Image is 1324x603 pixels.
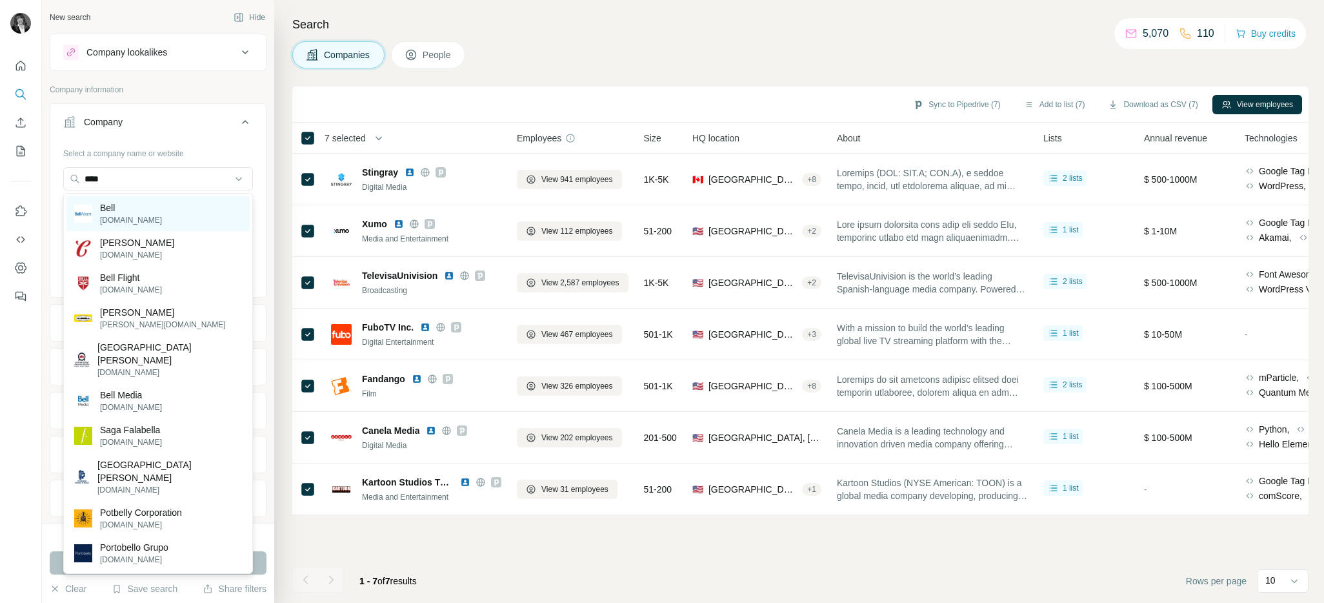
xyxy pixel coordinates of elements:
p: [GEOGRAPHIC_DATA][PERSON_NAME] [97,341,242,367]
button: View 202 employees [517,428,622,447]
button: Hide [225,8,274,27]
span: View 467 employees [541,329,613,340]
span: TelevisaUnivision is the world’s leading Spanish-language media company. Powered by the largest l... [837,270,1028,296]
span: HQ location [692,132,739,145]
span: Size [644,132,661,145]
button: Employees (size) [50,439,266,470]
div: Company lookalikes [86,46,167,59]
span: Akamai, [1259,231,1292,244]
span: Font Awesome, [1259,268,1321,281]
p: 110 [1197,26,1214,41]
span: Canela Media [362,424,419,437]
p: Saga Falabella [100,424,162,436]
span: [GEOGRAPHIC_DATA], [US_STATE] [708,431,821,444]
span: 🇺🇸 [692,328,703,341]
img: LinkedIn logo [405,167,415,178]
img: Saga Falabella [74,427,92,445]
button: View 467 employees [517,325,622,344]
button: HQ location [50,351,266,382]
span: 7 [385,576,390,586]
span: 🇺🇸 [692,225,703,238]
span: Rows per page [1186,575,1247,588]
img: LinkedIn logo [412,374,422,384]
span: 2 lists [1063,276,1083,287]
span: Fandango [362,373,405,385]
div: + 1 [802,484,821,495]
img: Potbelly Corporation [74,509,92,527]
img: LinkedIn logo [444,271,454,281]
button: Company [50,107,266,143]
span: 501-1K [644,380,673,393]
span: Technologies [1245,132,1298,145]
span: [GEOGRAPHIC_DATA], [GEOGRAPHIC_DATA] [708,173,797,186]
button: Technologies [50,483,266,514]
img: Logo of FuboTV Inc. [331,324,352,345]
p: 5,070 [1143,26,1169,41]
span: 🇺🇸 [692,380,703,393]
img: LinkedIn logo [460,477,470,487]
img: LinkedIn logo [420,322,430,332]
p: Bell [100,201,162,214]
img: Campbell's [74,240,92,258]
span: of [377,576,385,586]
span: People [423,48,452,61]
span: comScore, [1259,489,1302,502]
p: Potbelly Corporation [100,506,182,519]
span: 201-500 [644,431,677,444]
span: results [359,576,417,586]
p: [PERSON_NAME] [100,236,174,249]
img: Bell [74,205,92,223]
span: $ 100-500M [1144,433,1192,443]
span: With a mission to build the world’s leading global live TV streaming platform with the greatest b... [837,322,1028,347]
img: Bell Media [74,392,92,410]
span: 2 lists [1063,172,1083,184]
button: Add to list (7) [1015,95,1094,114]
span: Stingray [362,166,398,179]
p: [DOMAIN_NAME] [100,284,162,296]
span: - [1144,484,1147,495]
button: My lists [10,139,31,163]
span: 1 list [1063,482,1079,494]
p: [DOMAIN_NAME] [97,367,242,378]
span: 🇺🇸 [692,483,703,496]
p: [PERSON_NAME] [100,306,226,319]
button: Enrich CSV [10,111,31,134]
span: View 326 employees [541,380,613,392]
p: [DOMAIN_NAME] [100,402,162,413]
span: mParticle, [1259,371,1299,384]
span: Xumo [362,218,387,230]
button: Dashboard [10,256,31,280]
button: View 326 employees [517,376,622,396]
span: TelevisaUnivision [362,269,437,282]
span: [GEOGRAPHIC_DATA], [US_STATE] [708,328,797,341]
button: Annual revenue ($) [50,395,266,426]
button: Use Surfe on LinkedIn [10,199,31,223]
p: [DOMAIN_NAME] [100,554,168,566]
div: Media and Entertainment [362,233,501,245]
p: Portobello Grupo [100,541,168,554]
img: Avatar [10,13,31,34]
button: Save search [112,582,177,595]
span: $ 10-50M [1144,329,1182,340]
button: Share filters [203,582,266,595]
button: Industry [50,307,266,338]
img: Bell Flight [74,274,92,292]
button: Sync to Pipedrive (7) [904,95,1009,114]
button: View employees [1212,95,1302,114]
p: [PERSON_NAME][DOMAIN_NAME] [100,319,226,331]
span: $ 500-1000M [1144,278,1198,288]
span: 501-1K [644,328,673,341]
img: Logo of Xumo [331,221,352,241]
div: Digital Entertainment [362,336,501,348]
span: 1K-5K [644,173,669,186]
div: Broadcasting [362,285,501,296]
span: $ 100-500M [1144,381,1192,391]
span: [GEOGRAPHIC_DATA], [US_STATE] [708,276,797,289]
span: $ 1-10M [1144,226,1177,236]
div: + 2 [802,277,821,289]
button: View 31 employees [517,480,617,499]
span: 1K-5K [644,276,669,289]
p: [DOMAIN_NAME] [100,519,182,531]
div: Company [84,116,123,128]
p: [DOMAIN_NAME] [100,214,162,226]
